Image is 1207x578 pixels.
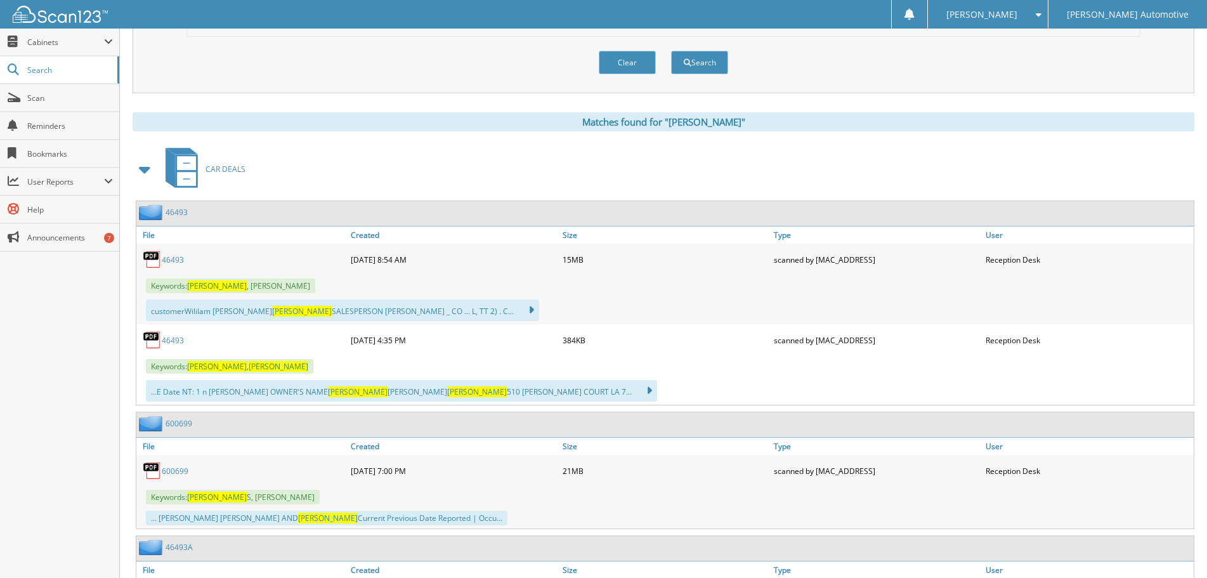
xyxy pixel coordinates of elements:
[146,490,320,504] span: Keywords: S, [PERSON_NAME]
[162,254,184,265] a: 46493
[348,247,559,272] div: [DATE] 8:54 AM
[104,233,114,243] div: 7
[27,176,104,187] span: User Reports
[771,227,982,244] a: Type
[671,51,728,74] button: Search
[13,6,108,23] img: scan123-logo-white.svg
[771,458,982,483] div: scanned by [MAC_ADDRESS]
[249,361,308,372] span: [PERSON_NAME]
[143,331,162,350] img: PDF.png
[328,386,388,397] span: [PERSON_NAME]
[1067,11,1189,18] span: [PERSON_NAME] Automotive
[982,438,1194,455] a: User
[771,247,982,272] div: scanned by [MAC_ADDRESS]
[447,386,507,397] span: [PERSON_NAME]
[187,361,247,372] span: [PERSON_NAME]
[982,247,1194,272] div: Reception Desk
[158,144,245,194] a: CAR DEALS
[133,112,1194,131] div: Matches found for "[PERSON_NAME]"
[946,11,1017,18] span: [PERSON_NAME]
[146,380,657,402] div: ...E Date NT: 1 n [PERSON_NAME] OWNER'S NAME [PERSON_NAME] 510 [PERSON_NAME] COURT LA 7...
[27,93,113,103] span: Scan
[771,438,982,455] a: Type
[136,438,348,455] a: File
[559,327,771,353] div: 384KB
[139,539,166,555] img: folder2.png
[982,458,1194,483] div: Reception Desk
[166,418,192,429] a: 600699
[146,299,539,321] div: customerWililam [PERSON_NAME] SALESPERSON [PERSON_NAME] _ CO ... L, TT 2) . C...
[143,250,162,269] img: PDF.png
[27,148,113,159] span: Bookmarks
[348,327,559,353] div: [DATE] 4:35 PM
[166,207,188,218] a: 46493
[139,416,166,431] img: folder2.png
[27,65,111,76] span: Search
[146,511,507,525] div: ... [PERSON_NAME] [PERSON_NAME] AND Current Previous Date Reported | Occu...
[348,227,559,244] a: Created
[559,227,771,244] a: Size
[27,37,104,48] span: Cabinets
[27,204,113,215] span: Help
[298,513,358,523] span: [PERSON_NAME]
[559,438,771,455] a: Size
[139,204,166,220] img: folder2.png
[27,121,113,131] span: Reminders
[559,458,771,483] div: 21MB
[206,164,245,174] span: CAR DEALS
[146,279,315,293] span: Keywords: , [PERSON_NAME]
[982,227,1194,244] a: User
[162,335,184,346] a: 46493
[162,466,188,476] a: 600699
[599,51,656,74] button: Clear
[187,280,247,291] span: [PERSON_NAME]
[27,232,113,243] span: Announcements
[771,327,982,353] div: scanned by [MAC_ADDRESS]
[348,458,559,483] div: [DATE] 7:00 PM
[982,327,1194,353] div: Reception Desk
[143,461,162,480] img: PDF.png
[136,227,348,244] a: File
[166,542,193,553] a: 46493A
[187,492,247,502] span: [PERSON_NAME]
[272,306,332,317] span: [PERSON_NAME]
[146,359,313,374] span: Keywords: ,
[348,438,559,455] a: Created
[559,247,771,272] div: 15MB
